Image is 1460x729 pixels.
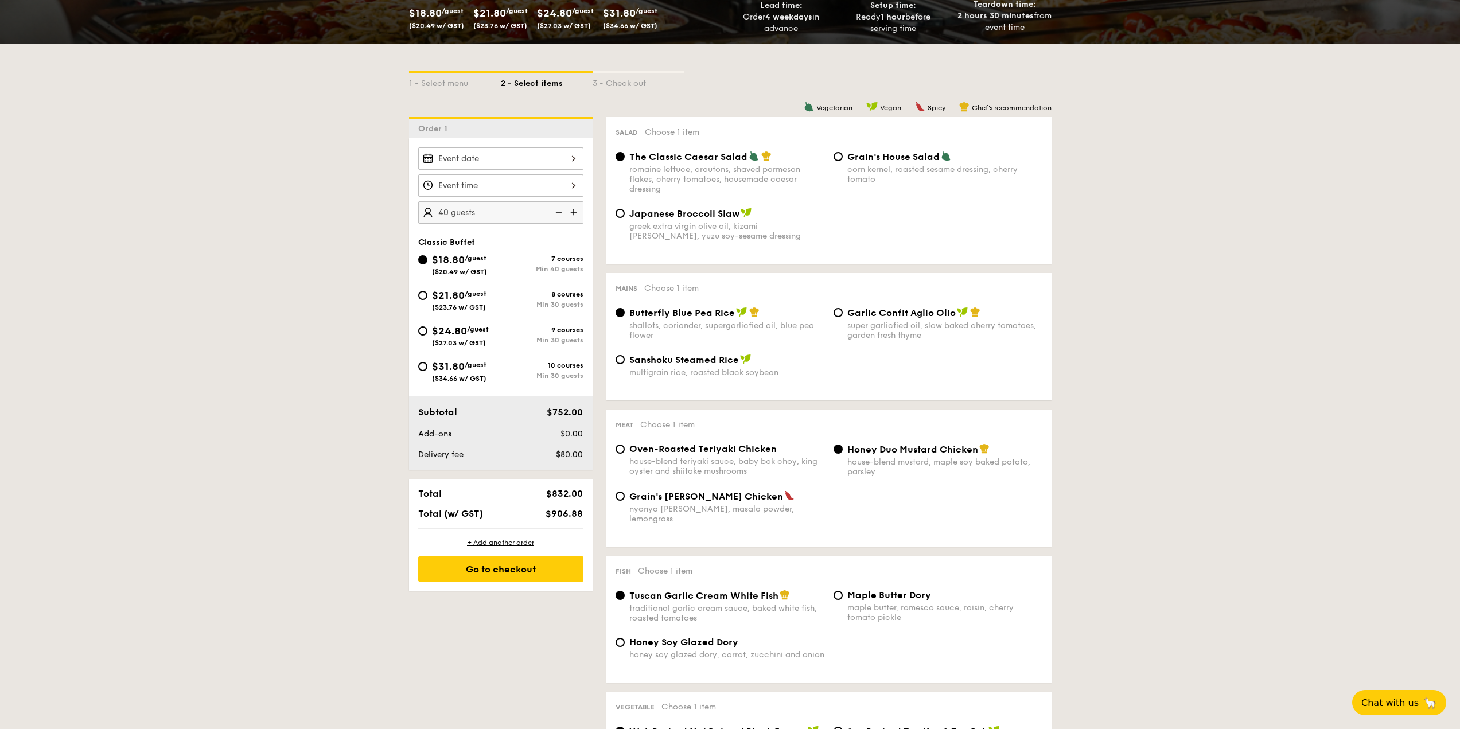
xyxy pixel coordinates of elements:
input: Tuscan Garlic Cream White Fishtraditional garlic cream sauce, baked white fish, roasted tomatoes [616,591,625,600]
span: Lead time: [760,1,803,10]
div: nyonya [PERSON_NAME], masala powder, lemongrass [629,504,824,524]
span: /guest [636,7,657,15]
span: ($20.49 w/ GST) [409,22,464,30]
img: icon-spicy.37a8142b.svg [784,490,795,501]
strong: 1 hour [881,12,905,22]
input: Honey Soy Glazed Doryhoney soy glazed dory, carrot, zucchini and onion [616,638,625,647]
span: Choose 1 item [638,566,692,576]
div: Min 30 guests [501,372,583,380]
span: 🦙 [1423,696,1437,709]
input: Garlic Confit Aglio Oliosuper garlicfied oil, slow baked cherry tomatoes, garden fresh thyme [834,308,843,317]
div: corn kernel, roasted sesame dressing, cherry tomato [847,165,1042,184]
span: /guest [465,254,486,262]
span: Butterfly Blue Pea Rice [629,307,735,318]
img: icon-chef-hat.a58ddaea.svg [780,590,790,600]
span: $24.80 [432,325,467,337]
span: Grain's House Salad [847,151,940,162]
span: Oven-Roasted Teriyaki Chicken [629,443,777,454]
span: ($27.03 w/ GST) [537,22,591,30]
span: $31.80 [603,7,636,20]
span: Classic Buffet [418,237,475,247]
span: Choose 1 item [644,283,699,293]
input: $21.80/guest($23.76 w/ GST)8 coursesMin 30 guests [418,291,427,300]
img: icon-chef-hat.a58ddaea.svg [749,307,760,317]
input: Event time [418,174,583,197]
div: 2 - Select items [501,73,593,89]
span: ($20.49 w/ GST) [432,268,487,276]
input: $31.80/guest($34.66 w/ GST)10 coursesMin 30 guests [418,362,427,371]
span: $0.00 [560,429,583,439]
span: ($23.76 w/ GST) [432,303,486,311]
input: $24.80/guest($27.03 w/ GST)9 coursesMin 30 guests [418,326,427,336]
img: icon-chef-hat.a58ddaea.svg [761,151,772,161]
span: Sanshoku Steamed Rice [629,354,739,365]
img: icon-vegan.f8ff3823.svg [741,208,752,218]
div: Go to checkout [418,556,583,582]
span: $18.80 [409,7,442,20]
span: Choose 1 item [640,420,695,430]
img: icon-reduce.1d2dbef1.svg [549,201,566,223]
div: + Add another order [418,538,583,547]
span: Maple Butter Dory [847,590,931,601]
div: traditional garlic cream sauce, baked white fish, roasted tomatoes [629,603,824,623]
span: ($34.66 w/ GST) [432,375,486,383]
span: Vegetable [616,703,655,711]
span: /guest [442,7,464,15]
span: $24.80 [537,7,572,20]
span: Spicy [928,104,945,112]
div: romaine lettuce, croutons, shaved parmesan flakes, cherry tomatoes, housemade caesar dressing [629,165,824,194]
input: Number of guests [418,201,583,224]
input: Maple Butter Dorymaple butter, romesco sauce, raisin, cherry tomato pickle [834,591,843,600]
img: icon-add.58712e84.svg [566,201,583,223]
span: Mains [616,284,637,293]
input: Sanshoku Steamed Ricemultigrain rice, roasted black soybean [616,355,625,364]
div: house-blend teriyaki sauce, baby bok choy, king oyster and shiitake mushrooms [629,457,824,476]
span: $18.80 [432,254,465,266]
div: honey soy glazed dory, carrot, zucchini and onion [629,650,824,660]
span: The Classic Caesar Salad [629,151,747,162]
span: Setup time: [870,1,916,10]
div: house-blend mustard, maple soy baked potato, parsley [847,457,1042,477]
img: icon-vegetarian.fe4039eb.svg [941,151,951,161]
span: Honey Duo Mustard Chicken [847,444,978,455]
span: $21.80 [473,7,506,20]
input: Grain's House Saladcorn kernel, roasted sesame dressing, cherry tomato [834,152,843,161]
span: Tuscan Garlic Cream White Fish [629,590,778,601]
span: Meat [616,421,633,429]
span: Garlic Confit Aglio Olio [847,307,956,318]
span: $752.00 [547,407,583,418]
span: Vegetarian [816,104,852,112]
img: icon-vegetarian.fe4039eb.svg [749,151,759,161]
div: Min 30 guests [501,301,583,309]
div: Ready before serving time [842,11,944,34]
strong: 4 weekdays [765,12,812,22]
input: Grain's [PERSON_NAME] Chickennyonya [PERSON_NAME], masala powder, lemongrass [616,492,625,501]
input: Butterfly Blue Pea Riceshallots, coriander, supergarlicfied oil, blue pea flower [616,308,625,317]
strong: 2 hours 30 minutes [957,11,1034,21]
span: /guest [506,7,528,15]
div: Min 30 guests [501,336,583,344]
img: icon-vegan.f8ff3823.svg [740,354,752,364]
div: 1 - Select menu [409,73,501,89]
img: icon-chef-hat.a58ddaea.svg [959,102,970,112]
div: 9 courses [501,326,583,334]
span: Choose 1 item [645,127,699,137]
span: Order 1 [418,124,452,134]
span: Japanese Broccoli Slaw [629,208,739,219]
img: icon-vegan.f8ff3823.svg [866,102,878,112]
div: super garlicfied oil, slow baked cherry tomatoes, garden fresh thyme [847,321,1042,340]
span: ($27.03 w/ GST) [432,339,486,347]
span: $21.80 [432,289,465,302]
span: Chef's recommendation [972,104,1052,112]
span: ($34.66 w/ GST) [603,22,657,30]
div: 8 courses [501,290,583,298]
div: 3 - Check out [593,73,684,89]
span: $80.00 [556,450,583,459]
span: Total (w/ GST) [418,508,483,519]
span: $31.80 [432,360,465,373]
span: Vegan [880,104,901,112]
span: $832.00 [546,488,583,499]
button: Chat with us🦙 [1352,690,1446,715]
span: Salad [616,128,638,137]
div: Order in advance [730,11,833,34]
